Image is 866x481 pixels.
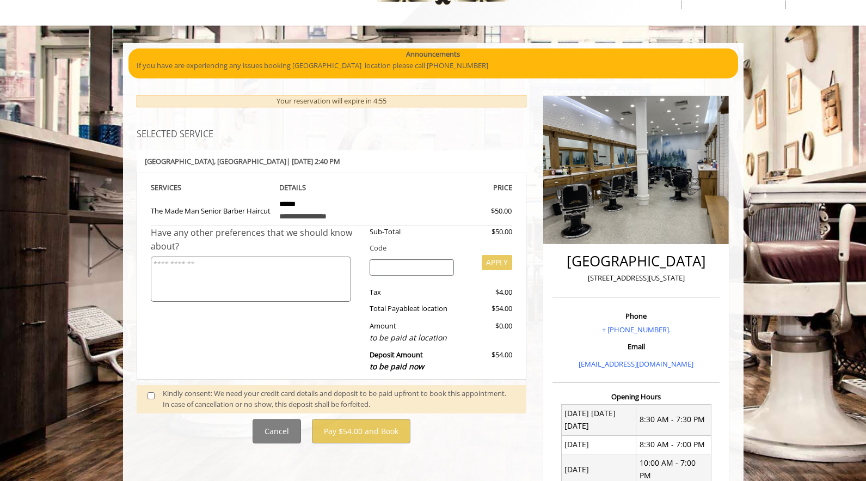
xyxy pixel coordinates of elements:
p: If you have are experiencing any issues booking [GEOGRAPHIC_DATA] location please call [PHONE_NUM... [137,60,730,71]
button: Pay $54.00 and Book [312,419,410,443]
div: $50.00 [462,226,512,238]
th: PRICE [392,181,513,194]
th: DETAILS [271,181,392,194]
h3: SELECTED SERVICE [137,130,527,139]
span: , [GEOGRAPHIC_DATA] [214,156,286,166]
td: 8:30 AM - 7:30 PM [636,404,711,435]
b: Deposit Amount [370,350,424,372]
td: 8:30 AM - 7:00 PM [636,435,711,454]
h3: Phone [555,312,717,320]
div: Have any other preferences that we should know about? [151,226,362,254]
td: [DATE] [561,435,636,454]
a: + [PHONE_NUMBER]. [602,325,671,334]
td: [DATE] [DATE] [DATE] [561,404,636,435]
div: Code [361,242,512,254]
div: $54.00 [462,349,512,373]
div: to be paid at location [370,332,454,344]
a: [EMAIL_ADDRESS][DOMAIN_NAME] [579,359,693,369]
div: Amount [361,320,462,344]
b: Announcements [406,48,460,60]
span: at location [413,303,447,313]
span: to be paid now [370,361,424,372]
h3: Opening Hours [552,393,720,400]
b: [GEOGRAPHIC_DATA] | [DATE] 2:40 PM [145,156,340,166]
div: Kindly consent: We need your credit card details and deposit to be paid upfront to book this appo... [163,388,515,411]
p: [STREET_ADDRESS][US_STATE] [555,272,717,284]
th: SERVICE [151,181,272,194]
div: $54.00 [462,303,512,314]
span: S [177,182,181,192]
div: Total Payable [361,303,462,314]
td: The Made Man Senior Barber Haircut [151,193,272,226]
h3: Email [555,343,717,350]
div: Your reservation will expire in 4:55 [137,95,527,107]
div: Sub-Total [361,226,462,238]
div: Tax [361,287,462,298]
h2: [GEOGRAPHIC_DATA] [555,253,717,269]
div: $0.00 [462,320,512,344]
div: $4.00 [462,287,512,298]
button: Cancel [253,419,301,443]
button: APPLY [482,255,512,270]
div: $50.00 [452,205,512,217]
